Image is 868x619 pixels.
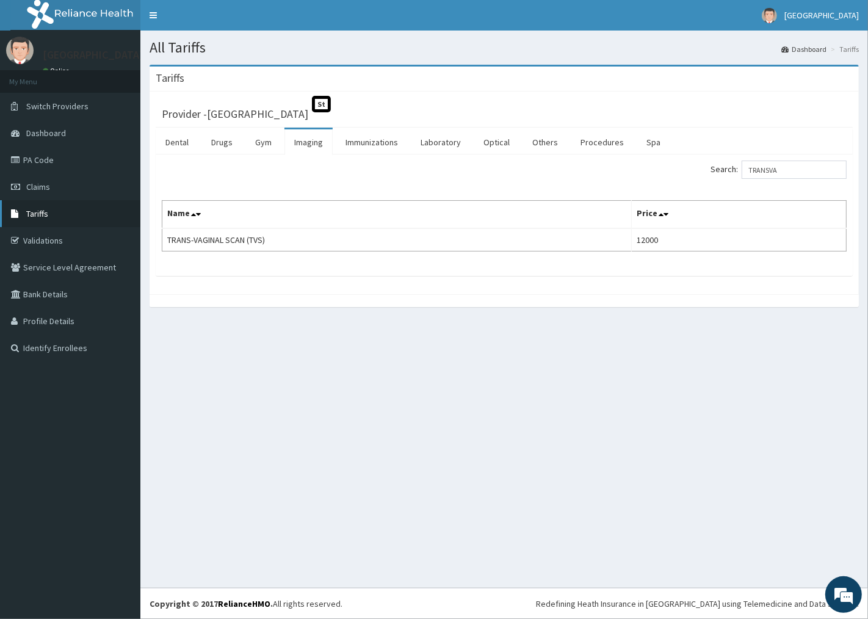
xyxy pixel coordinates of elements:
[742,161,847,179] input: Search:
[26,208,48,219] span: Tariffs
[201,129,242,155] a: Drugs
[523,129,568,155] a: Others
[828,44,859,54] li: Tariffs
[23,61,49,92] img: d_794563401_company_1708531726252_794563401
[762,8,777,23] img: User Image
[474,129,519,155] a: Optical
[632,228,847,252] td: 12000
[63,68,205,84] div: Chat with us now
[162,109,308,120] h3: Provider - [GEOGRAPHIC_DATA]
[536,598,859,610] div: Redefining Heath Insurance in [GEOGRAPHIC_DATA] using Telemedicine and Data Science!
[6,37,34,64] img: User Image
[162,201,632,229] th: Name
[26,181,50,192] span: Claims
[6,333,233,376] textarea: Type your message and hit 'Enter'
[162,228,632,252] td: TRANS-VAGINAL SCAN (TVS)
[571,129,634,155] a: Procedures
[218,598,270,609] a: RelianceHMO
[150,40,859,56] h1: All Tariffs
[411,129,471,155] a: Laboratory
[156,129,198,155] a: Dental
[781,44,826,54] a: Dashboard
[637,129,670,155] a: Spa
[150,598,273,609] strong: Copyright © 2017 .
[336,129,408,155] a: Immunizations
[711,161,847,179] label: Search:
[71,154,168,277] span: We're online!
[284,129,333,155] a: Imaging
[156,73,184,84] h3: Tariffs
[43,49,143,60] p: [GEOGRAPHIC_DATA]
[784,10,859,21] span: [GEOGRAPHIC_DATA]
[632,201,847,229] th: Price
[200,6,230,35] div: Minimize live chat window
[43,67,72,75] a: Online
[140,588,868,619] footer: All rights reserved.
[26,128,66,139] span: Dashboard
[312,96,331,112] span: St
[245,129,281,155] a: Gym
[26,101,89,112] span: Switch Providers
